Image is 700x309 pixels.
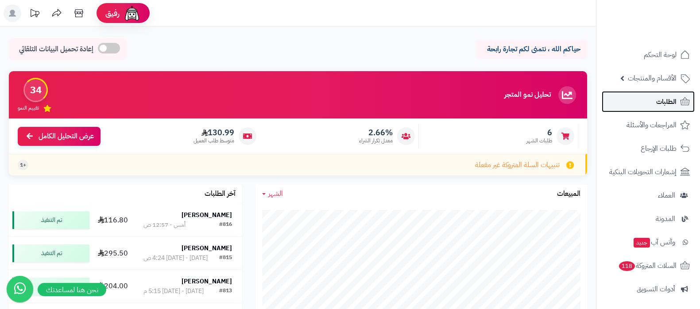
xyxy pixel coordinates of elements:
[39,131,94,141] span: عرض التحليل الكامل
[602,138,695,159] a: طلبات الإرجاع
[526,128,552,137] span: 6
[18,104,39,112] span: تقييم النمو
[627,119,677,131] span: المراجعات والأسئلة
[656,213,675,225] span: المدونة
[143,221,186,229] div: أمس - 12:57 ص
[12,211,89,229] div: تم التنفيذ
[557,190,580,198] h3: المبيعات
[628,72,677,84] span: الأقسام والمنتجات
[656,95,677,108] span: الطلبات
[268,188,283,199] span: الشهر
[12,278,89,295] div: تم التنفيذ
[644,49,677,61] span: لوحة التحكم
[93,270,133,303] td: 204.00
[219,221,232,229] div: #816
[205,190,236,198] h3: آخر الطلبات
[93,204,133,237] td: 116.80
[602,91,695,112] a: الطلبات
[359,128,393,137] span: 2.66%
[526,137,552,145] span: طلبات الشهر
[618,259,677,272] span: السلات المتروكة
[193,128,234,137] span: 130.99
[143,287,204,296] div: [DATE] - [DATE] 5:15 م
[658,189,675,202] span: العملاء
[602,232,695,253] a: وآتس آبجديد
[602,208,695,229] a: المدونة
[483,44,580,54] p: حياكم الله ، نتمنى لكم تجارة رابحة
[609,166,677,178] span: إشعارات التحويلات البنكية
[19,44,93,54] span: إعادة تحميل البيانات التلقائي
[23,4,46,24] a: تحديثات المنصة
[641,142,677,155] span: طلبات الإرجاع
[633,236,675,248] span: وآتس آب
[475,160,560,170] span: تنبيهات السلة المتروكة غير مفعلة
[504,91,551,99] h3: تحليل نمو المتجر
[602,185,695,206] a: العملاء
[182,244,232,253] strong: [PERSON_NAME]
[262,189,283,199] a: الشهر
[182,277,232,286] strong: [PERSON_NAME]
[602,161,695,183] a: إشعارات التحويلات البنكية
[123,4,141,22] img: ai-face.png
[602,278,695,300] a: أدوات التسويق
[634,238,650,248] span: جديد
[602,44,695,65] a: لوحة التحكم
[182,210,232,220] strong: [PERSON_NAME]
[637,283,675,295] span: أدوات التسويق
[219,287,232,296] div: #813
[640,22,692,40] img: logo-2.png
[219,254,232,263] div: #815
[20,161,26,169] span: +1
[18,127,101,146] a: عرض التحليل الكامل
[143,254,208,263] div: [DATE] - [DATE] 4:24 ص
[619,261,635,271] span: 118
[193,137,234,145] span: متوسط طلب العميل
[93,237,133,270] td: 295.50
[602,114,695,136] a: المراجعات والأسئلة
[105,8,120,19] span: رفيق
[12,244,89,262] div: تم التنفيذ
[359,137,393,145] span: معدل تكرار الشراء
[602,255,695,276] a: السلات المتروكة118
